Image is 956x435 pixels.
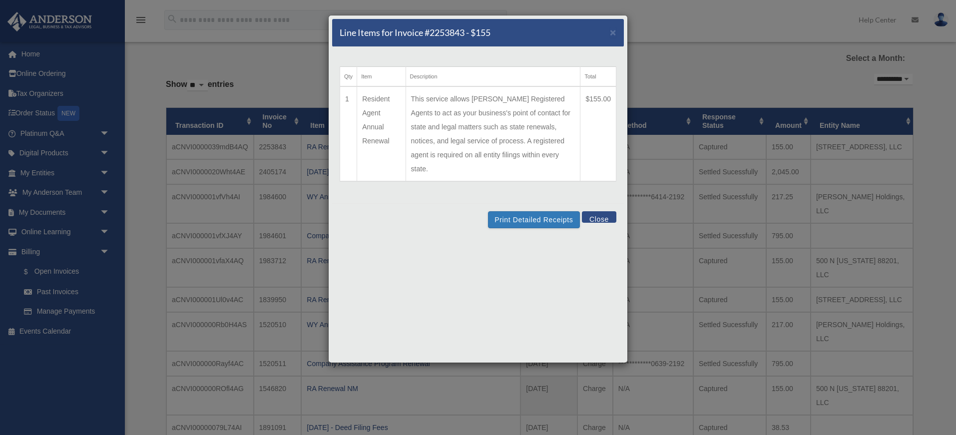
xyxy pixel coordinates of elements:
[340,67,357,87] th: Qty
[340,86,357,181] td: 1
[357,86,406,181] td: Resident Agent Annual Renewal
[406,67,580,87] th: Description
[610,27,616,37] button: Close
[406,86,580,181] td: This service allows [PERSON_NAME] Registered Agents to act as your business's point of contact fo...
[610,26,616,38] span: ×
[580,86,616,181] td: $155.00
[582,211,616,223] button: Close
[357,67,406,87] th: Item
[580,67,616,87] th: Total
[488,211,579,228] button: Print Detailed Receipts
[340,26,490,39] h5: Line Items for Invoice #2253843 - $155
